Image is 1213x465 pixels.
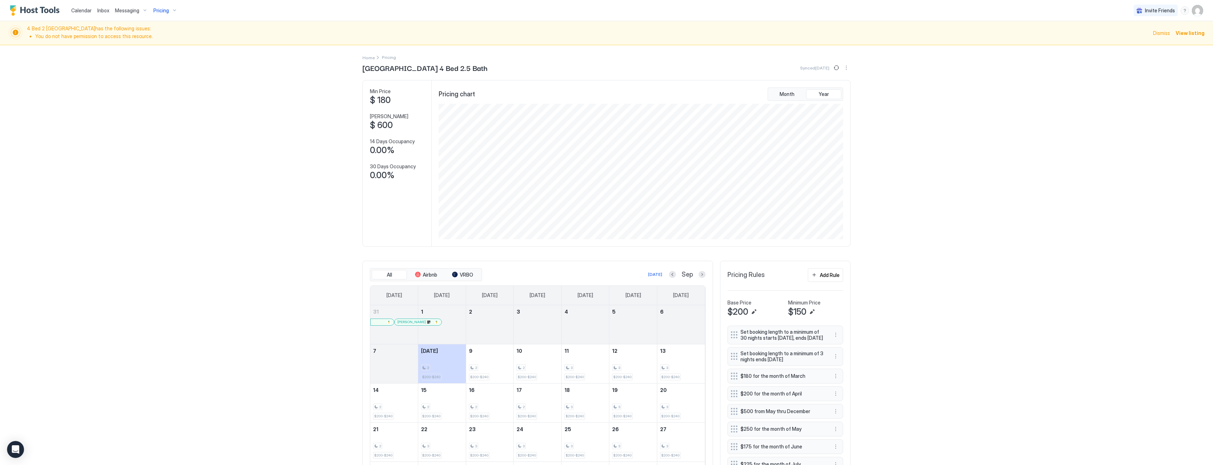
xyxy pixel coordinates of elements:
td: September 11, 2025 [561,344,609,383]
span: 3 [666,444,668,448]
td: September 25, 2025 [561,422,609,461]
span: 13 [660,348,666,354]
button: Next month [699,271,706,278]
div: Add Rule [820,271,840,279]
td: September 21, 2025 [370,422,418,461]
button: VRBO [445,270,480,280]
div: [DATE] [648,271,662,278]
a: September 19, 2025 [609,384,657,397]
td: September 7, 2025 [370,344,418,383]
td: September 20, 2025 [657,383,705,422]
a: Tuesday [475,286,505,305]
span: 2 [379,444,381,448]
span: 23 [469,426,476,432]
span: 6 [660,309,664,315]
span: Sep [682,271,693,279]
button: All [372,270,407,280]
span: Breadcrumb [382,55,396,60]
a: September 21, 2025 [370,423,418,436]
div: tab-group [768,87,843,101]
span: $200-$240 [613,414,632,418]
span: Minimum Price [788,300,821,306]
a: September 26, 2025 [609,423,657,436]
div: menu [831,352,840,361]
span: 3 [571,444,573,448]
button: Edit [808,308,816,316]
span: [DATE] [482,292,498,298]
span: Pricing chart [439,90,475,98]
span: $200-$240 [613,453,632,458]
span: View listing [1176,29,1205,37]
a: September 1, 2025 [418,305,466,318]
span: 21 [373,426,378,432]
a: Friday [618,286,648,305]
a: September 23, 2025 [466,423,514,436]
span: 0.00% [370,145,395,156]
td: September 5, 2025 [609,305,657,344]
a: September 11, 2025 [562,344,609,357]
span: $200-$240 [661,375,679,379]
a: Inbox [97,7,109,14]
span: 2 [523,405,525,409]
div: tab-group [370,268,482,282]
a: September 16, 2025 [466,384,514,397]
span: 4 Bed 2 [GEOGRAPHIC_DATA] has the following issues: [27,25,1149,41]
button: Year [806,89,841,99]
span: $200 for the month of April [740,391,824,397]
span: $200 [727,307,748,317]
span: VRBO [460,272,473,278]
span: $200-$240 [518,453,536,458]
span: 27 [660,426,666,432]
a: September 14, 2025 [370,384,418,397]
td: August 31, 2025 [370,305,418,344]
button: More options [831,407,840,416]
span: 22 [421,426,427,432]
span: Base Price [727,300,751,306]
span: 24 [517,426,523,432]
button: [DATE] [647,270,663,279]
span: $ 180 [370,95,391,105]
span: Pricing [153,7,169,14]
a: September 22, 2025 [418,423,466,436]
a: Wednesday [523,286,552,305]
a: August 31, 2025 [370,305,418,318]
span: 2 [427,366,429,370]
a: September 13, 2025 [657,344,705,357]
span: $200-$240 [566,453,584,458]
span: 3 [571,366,573,370]
div: menu [831,407,840,416]
div: menu [831,331,840,339]
div: [PERSON_NAME] [397,320,439,324]
span: 19 [612,387,618,393]
button: More options [842,64,851,72]
span: $200-$240 [661,414,679,418]
span: Calendar [71,7,92,13]
button: More options [831,425,840,433]
a: September 12, 2025 [609,344,657,357]
span: $200-$240 [470,414,488,418]
span: Synced [DATE] [800,65,829,71]
span: [PERSON_NAME] [370,113,408,120]
td: September 6, 2025 [657,305,705,344]
span: [DATE] [626,292,641,298]
span: 26 [612,426,619,432]
button: Sync prices [832,64,841,72]
button: More options [831,352,840,361]
td: September 4, 2025 [561,305,609,344]
span: $250 for the month of May [740,426,824,432]
a: Home [362,54,375,61]
a: Monday [427,286,457,305]
span: $ 600 [370,120,393,131]
div: Open Intercom Messenger [7,441,24,458]
a: September 15, 2025 [418,384,466,397]
span: Pricing Rules [727,271,765,279]
span: Messaging [115,7,139,14]
span: 2 [379,405,381,409]
button: Month [769,89,805,99]
span: $200-$240 [374,453,392,458]
span: [DATE] [421,348,438,354]
button: More options [831,372,840,380]
a: September 25, 2025 [562,423,609,436]
span: 30 Days Occupancy [370,163,416,170]
td: September 27, 2025 [657,422,705,461]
